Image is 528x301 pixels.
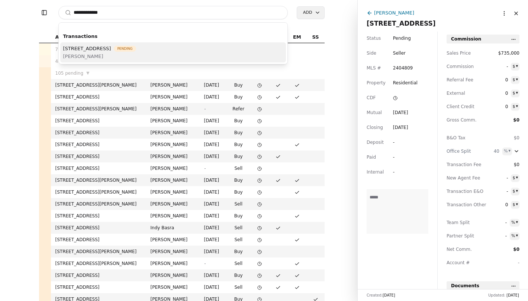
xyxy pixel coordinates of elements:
div: - [393,168,406,176]
td: [STREET_ADDRESS] [51,115,146,127]
button: $ [511,188,519,195]
button: % [510,219,519,226]
span: - [204,166,206,171]
td: Buy [227,150,250,162]
td: [PERSON_NAME] [146,162,200,174]
span: Transaction Fee [447,161,480,168]
span: 2404809 [393,64,413,72]
span: Documents [451,282,479,289]
button: $ [511,174,519,182]
td: [STREET_ADDRESS][PERSON_NAME] [51,79,146,91]
span: EM [293,33,301,41]
div: Updated: [488,292,519,298]
td: [DATE] [200,198,227,210]
span: Mutual [367,109,382,116]
td: [PERSON_NAME] [146,186,200,198]
td: Buy [227,246,250,258]
span: $0 [506,161,519,168]
span: $0 [513,117,519,123]
span: - [204,261,206,266]
td: [PERSON_NAME] [146,79,200,91]
td: Sell [227,222,250,234]
div: [DATE] [393,124,408,131]
td: Sell [227,234,250,246]
span: Gross Comm. [447,116,480,124]
span: MLS # [367,64,381,72]
td: [PERSON_NAME] [146,139,200,150]
button: $ [511,76,519,84]
span: Net Comm. [447,246,480,253]
td: [DATE] [200,269,227,281]
td: [DATE] [200,115,227,127]
td: [PERSON_NAME] [146,150,200,162]
span: Address [55,33,77,41]
div: ▾ [516,188,518,194]
span: - [495,174,508,182]
td: [STREET_ADDRESS] [51,127,146,139]
span: Status [367,35,381,42]
td: [STREET_ADDRESS][PERSON_NAME] [51,174,146,186]
div: ▾ [516,201,518,208]
td: Sell [227,281,250,293]
button: $ [511,63,519,70]
span: New Agent Fee [447,174,480,182]
td: Buy [227,115,250,127]
span: B&O Tax [447,134,480,142]
span: 0 [495,90,508,97]
td: [DATE] [200,246,227,258]
td: Buy [227,174,250,186]
div: Created: [367,292,395,298]
td: [PERSON_NAME] [146,246,200,258]
span: Account # [447,259,480,266]
span: Internal [367,168,384,176]
td: [STREET_ADDRESS][PERSON_NAME] [51,246,146,258]
div: ▾ [516,219,518,226]
span: Partner Split [447,232,480,240]
td: Buy [227,186,250,198]
span: Transaction Other [447,201,480,208]
span: Transaction E&O [447,188,480,195]
span: External [447,90,480,97]
span: - [493,232,507,240]
span: SS [312,33,319,41]
span: - [518,260,519,265]
span: [PERSON_NAME] [63,52,136,60]
button: $ [511,201,519,208]
td: [STREET_ADDRESS][PERSON_NAME] [51,103,146,115]
td: Refer [227,103,250,115]
div: ▾ [516,63,518,69]
td: Sell [227,162,250,174]
td: Buy [227,139,250,150]
div: 77 active [55,46,142,53]
span: Commission [451,35,481,43]
span: Closing [367,124,383,131]
div: ▾ [516,103,518,110]
td: Sell [227,258,250,269]
td: [STREET_ADDRESS] [51,91,146,103]
button: $ [511,103,519,110]
span: [STREET_ADDRESS] [367,20,436,27]
span: Property [367,79,386,87]
span: 0 [495,103,508,110]
span: [STREET_ADDRESS] [63,45,111,52]
div: [PERSON_NAME] [374,9,414,17]
td: [DATE] [200,234,227,246]
span: [DATE] [383,293,395,297]
span: Pending [393,35,411,42]
span: - [495,188,508,195]
span: 0 [495,76,508,84]
span: 0 [495,201,508,208]
span: CDF [367,94,376,101]
td: [STREET_ADDRESS][PERSON_NAME] [51,186,146,198]
td: Sell [227,198,250,210]
td: [DATE] [200,127,227,139]
span: Team Split [447,219,480,226]
td: [DATE] [200,281,227,293]
td: [DATE] [200,186,227,198]
span: Seller [393,49,406,57]
div: Office Split [447,148,480,155]
span: - [493,219,507,226]
td: [PERSON_NAME] [146,281,200,293]
span: Side [367,49,376,57]
span: Deposit [367,139,384,146]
